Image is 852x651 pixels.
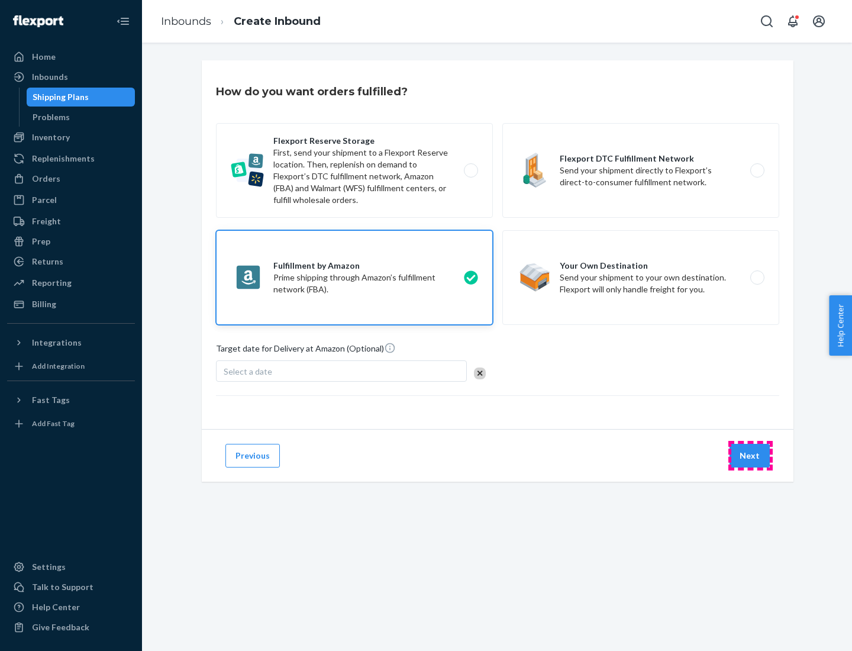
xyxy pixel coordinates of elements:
[7,333,135,352] button: Integrations
[7,149,135,168] a: Replenishments
[216,342,396,359] span: Target date for Delivery at Amazon (Optional)
[225,444,280,468] button: Previous
[32,194,57,206] div: Parcel
[13,15,63,27] img: Flexport logo
[7,391,135,410] button: Fast Tags
[7,295,135,314] a: Billing
[161,15,211,28] a: Inbounds
[224,366,272,376] span: Select a date
[32,621,89,633] div: Give Feedback
[32,337,82,349] div: Integrations
[829,295,852,356] button: Help Center
[7,557,135,576] a: Settings
[32,51,56,63] div: Home
[32,173,60,185] div: Orders
[32,153,95,165] div: Replenishments
[111,9,135,33] button: Close Navigation
[7,67,135,86] a: Inbounds
[7,47,135,66] a: Home
[7,578,135,597] a: Talk to Support
[32,131,70,143] div: Inventory
[7,252,135,271] a: Returns
[32,256,63,268] div: Returns
[7,598,135,617] a: Help Center
[32,277,72,289] div: Reporting
[32,394,70,406] div: Fast Tags
[7,618,135,637] button: Give Feedback
[32,418,75,428] div: Add Fast Tag
[151,4,330,39] ol: breadcrumbs
[755,9,779,33] button: Open Search Box
[27,88,135,107] a: Shipping Plans
[32,361,85,371] div: Add Integration
[7,414,135,433] a: Add Fast Tag
[32,215,61,227] div: Freight
[7,232,135,251] a: Prep
[216,84,408,99] h3: How do you want orders fulfilled?
[234,15,321,28] a: Create Inbound
[7,169,135,188] a: Orders
[7,273,135,292] a: Reporting
[32,298,56,310] div: Billing
[730,444,770,468] button: Next
[32,236,50,247] div: Prep
[32,561,66,573] div: Settings
[32,581,93,593] div: Talk to Support
[807,9,831,33] button: Open account menu
[781,9,805,33] button: Open notifications
[7,212,135,231] a: Freight
[33,111,70,123] div: Problems
[27,108,135,127] a: Problems
[32,71,68,83] div: Inbounds
[32,601,80,613] div: Help Center
[7,357,135,376] a: Add Integration
[7,128,135,147] a: Inventory
[7,191,135,210] a: Parcel
[33,91,89,103] div: Shipping Plans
